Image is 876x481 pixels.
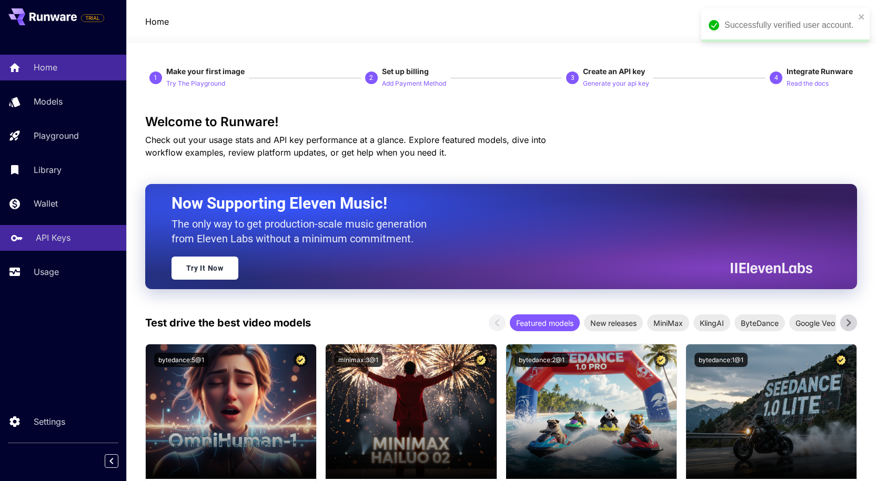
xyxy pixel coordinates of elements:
[82,14,104,22] span: TRIAL
[172,193,805,213] h2: Now Supporting Eleven Music!
[382,79,446,89] p: Add Payment Method
[571,73,575,83] p: 3
[145,115,858,129] h3: Welcome to Runware!
[789,314,841,331] div: Google Veo
[787,79,829,89] p: Read the docs
[474,353,488,367] button: Certified Model – Vetted for best performance and includes a commercial license.
[583,77,649,89] button: Generate your api key
[787,67,853,76] span: Integrate Runware
[693,318,730,329] span: KlingAI
[510,314,580,331] div: Featured models
[858,13,865,21] button: close
[834,353,848,367] button: Certified Model – Vetted for best performance and includes a commercial license.
[647,318,689,329] span: MiniMax
[334,353,382,367] button: minimax:3@1
[113,452,126,470] div: Collapse sidebar
[326,344,496,479] img: alt
[34,163,62,176] p: Library
[515,353,569,367] button: bytedance:2@1
[172,257,238,280] a: Try It Now
[382,77,446,89] button: Add Payment Method
[34,61,57,74] p: Home
[34,95,63,108] p: Models
[145,15,169,28] a: Home
[166,77,225,89] button: Try The Playground
[583,79,649,89] p: Generate your api key
[510,318,580,329] span: Featured models
[105,454,118,468] button: Collapse sidebar
[734,318,785,329] span: ByteDance
[145,15,169,28] nav: breadcrumb
[787,77,829,89] button: Read the docs
[647,314,689,331] div: MiniMax
[693,314,730,331] div: KlingAI
[81,12,104,24] span: Add your payment card to enable full platform functionality.
[154,73,157,83] p: 1
[36,231,71,244] p: API Keys
[734,314,785,331] div: ByteDance
[34,129,79,142] p: Playground
[506,344,677,479] img: alt
[145,135,546,158] span: Check out your usage stats and API key performance at a glance. Explore featured models, dive int...
[146,344,316,479] img: alt
[654,353,668,367] button: Certified Model – Vetted for best performance and includes a commercial license.
[789,318,841,329] span: Google Veo
[34,197,58,210] p: Wallet
[382,67,429,76] span: Set up billing
[584,318,643,329] span: New releases
[166,67,245,76] span: Make your first image
[154,353,208,367] button: bytedance:5@1
[694,353,748,367] button: bytedance:1@1
[583,67,645,76] span: Create an API key
[34,415,65,428] p: Settings
[584,314,643,331] div: New releases
[172,217,435,246] p: The only way to get production-scale music generation from Eleven Labs without a minimum commitment.
[34,265,59,278] p: Usage
[774,73,778,83] p: 4
[145,315,311,331] p: Test drive the best video models
[686,344,857,479] img: alt
[369,73,373,83] p: 2
[166,79,225,89] p: Try The Playground
[724,19,855,32] div: Successfully verified user account.
[294,353,308,367] button: Certified Model – Vetted for best performance and includes a commercial license.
